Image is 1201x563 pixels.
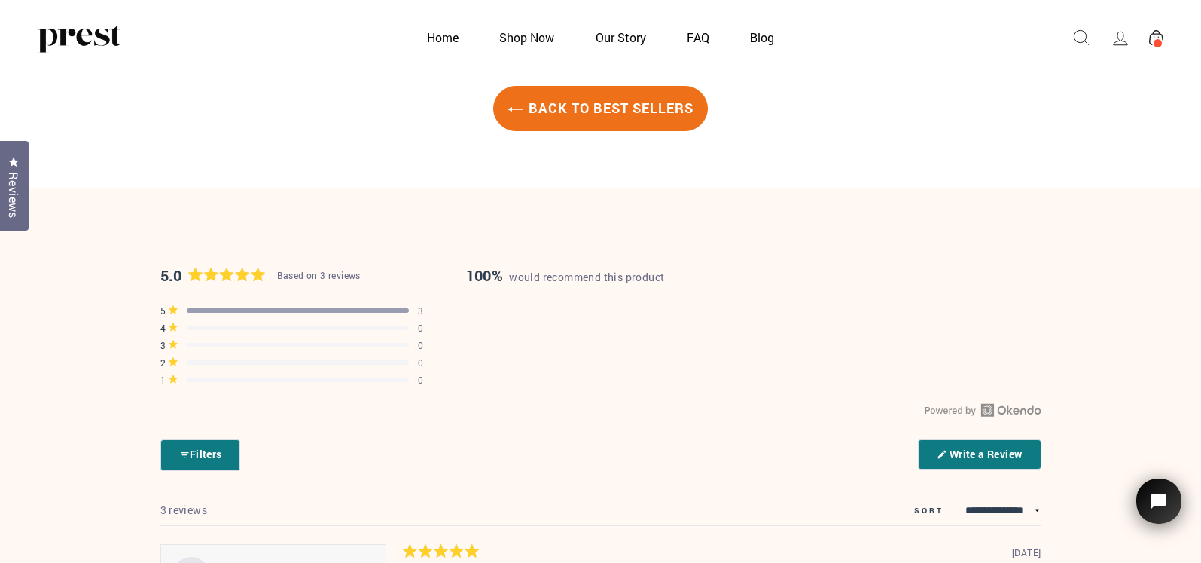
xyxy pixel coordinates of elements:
[418,341,423,350] div: 0
[918,439,1041,470] a: Write a Review
[160,439,241,471] button: Filters
[509,270,664,284] span: would recommend this product
[418,375,423,384] div: 0
[160,502,208,519] div: 3 reviews
[190,447,221,461] span: Filters
[38,23,120,53] img: PREST ORGANICS
[160,358,166,367] span: 2
[493,86,708,132] a: Back to Best Sellers
[1012,546,1041,558] span: [DATE]
[277,268,361,283] div: Based on 3 reviews
[466,265,504,285] strong: 100%
[914,505,944,516] label: Sort
[160,306,166,315] span: 5
[731,23,793,52] a: Blog
[418,358,423,367] div: 0
[160,375,166,384] span: 1
[668,23,728,52] a: FAQ
[1117,457,1201,563] iframe: Tidio Chat
[160,323,166,332] span: 4
[925,402,1041,418] img: Powered by Okendo
[160,341,166,350] span: 3
[160,263,182,287] span: 5.0
[480,23,573,52] a: Shop Now
[418,306,423,315] div: 3
[408,23,477,52] a: Home
[577,23,665,52] a: Our Story
[408,23,794,52] ul: Primary
[4,172,23,219] span: Reviews
[418,323,423,332] div: 0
